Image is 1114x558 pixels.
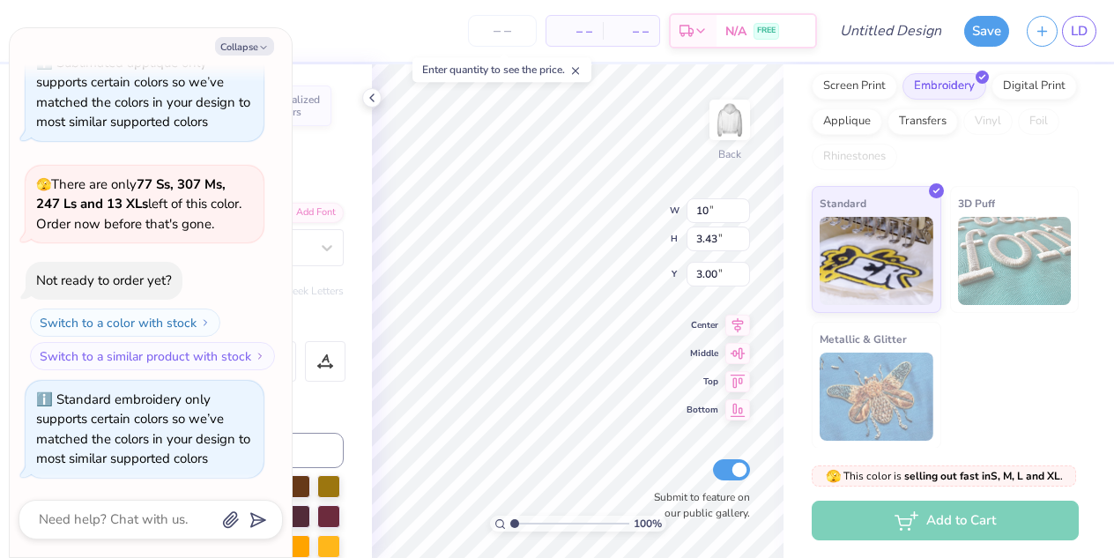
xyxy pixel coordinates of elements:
[820,194,866,212] span: Standard
[30,309,220,337] button: Switch to a color with stock
[36,175,241,233] span: There are only left of this color. Order now before that's gone.
[557,22,592,41] span: – –
[274,203,344,223] div: Add Font
[36,176,51,193] span: 🫣
[958,194,995,212] span: 3D Puff
[687,376,718,388] span: Top
[412,57,591,82] div: Enter quantity to see the price.
[812,73,897,100] div: Screen Print
[255,351,265,361] img: Switch to a similar product with stock
[1018,108,1059,135] div: Foil
[712,102,747,138] img: Back
[820,353,933,441] img: Metallic & Glitter
[812,144,897,170] div: Rhinestones
[1062,16,1096,47] a: LD
[687,404,718,416] span: Bottom
[887,108,958,135] div: Transfers
[826,468,1063,484] span: This color is .
[958,217,1072,305] img: 3D Puff
[1071,21,1088,41] span: LD
[613,22,649,41] span: – –
[634,516,662,532] span: 100 %
[826,468,841,485] span: 🫣
[812,108,882,135] div: Applique
[30,342,275,370] button: Switch to a similar product with stock
[687,347,718,360] span: Middle
[904,469,1060,483] strong: selling out fast in S, M, L and XL
[687,319,718,331] span: Center
[991,73,1077,100] div: Digital Print
[826,13,955,48] input: Untitled Design
[36,272,172,289] div: Not ready to order yet?
[964,16,1009,47] button: Save
[36,391,250,468] div: Standard embroidery only supports certain colors so we’ve matched the colors in your design to mo...
[725,22,746,41] span: N/A
[718,146,741,162] div: Back
[757,25,776,37] span: FREE
[902,73,986,100] div: Embroidery
[644,489,750,521] label: Submit to feature on our public gallery.
[820,330,907,348] span: Metallic & Glitter
[820,217,933,305] img: Standard
[200,317,211,328] img: Switch to a color with stock
[215,37,274,56] button: Collapse
[468,15,537,47] input: – –
[963,108,1013,135] div: Vinyl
